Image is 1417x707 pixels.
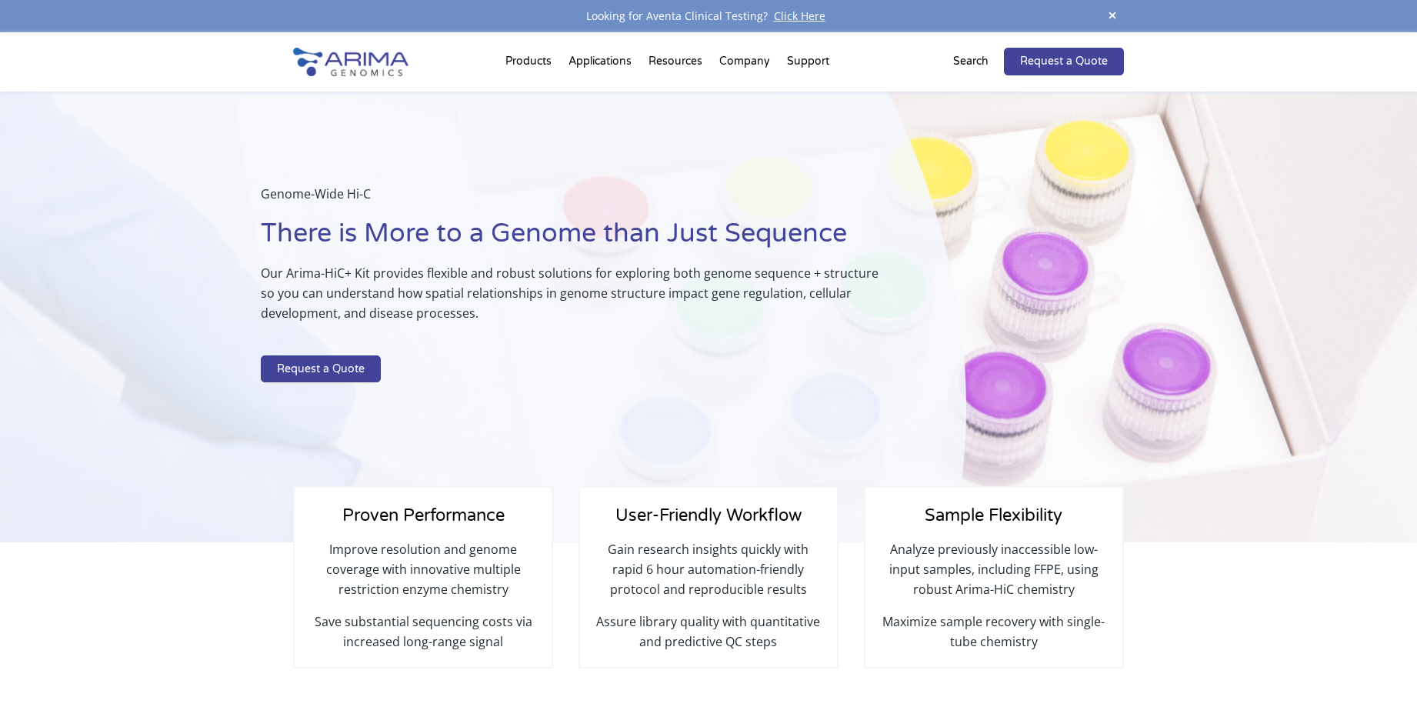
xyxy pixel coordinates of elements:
[261,263,889,335] p: Our Arima-HiC+ Kit provides flexible and robust solutions for exploring both genome sequence + st...
[342,505,505,525] span: Proven Performance
[310,539,536,612] p: Improve resolution and genome coverage with innovative multiple restriction enzyme chemistry
[261,355,381,383] a: Request a Quote
[310,612,536,652] p: Save substantial sequencing costs via increased long-range signal
[881,539,1107,612] p: Analyze previously inaccessible low-input samples, including FFPE, using robust Arima-HiC chemistry
[293,48,408,76] img: Arima-Genomics-logo
[615,505,802,525] span: User-Friendly Workflow
[768,8,832,23] a: Click Here
[595,612,822,652] p: Assure library quality with quantitative and predictive QC steps
[925,505,1062,525] span: Sample Flexibility
[953,52,989,72] p: Search
[881,612,1107,652] p: Maximize sample recovery with single-tube chemistry
[595,539,822,612] p: Gain research insights quickly with rapid 6 hour automation-friendly protocol and reproducible re...
[293,6,1124,26] div: Looking for Aventa Clinical Testing?
[261,184,889,216] p: Genome-Wide Hi-C
[261,216,889,263] h1: There is More to a Genome than Just Sequence
[1004,48,1124,75] a: Request a Quote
